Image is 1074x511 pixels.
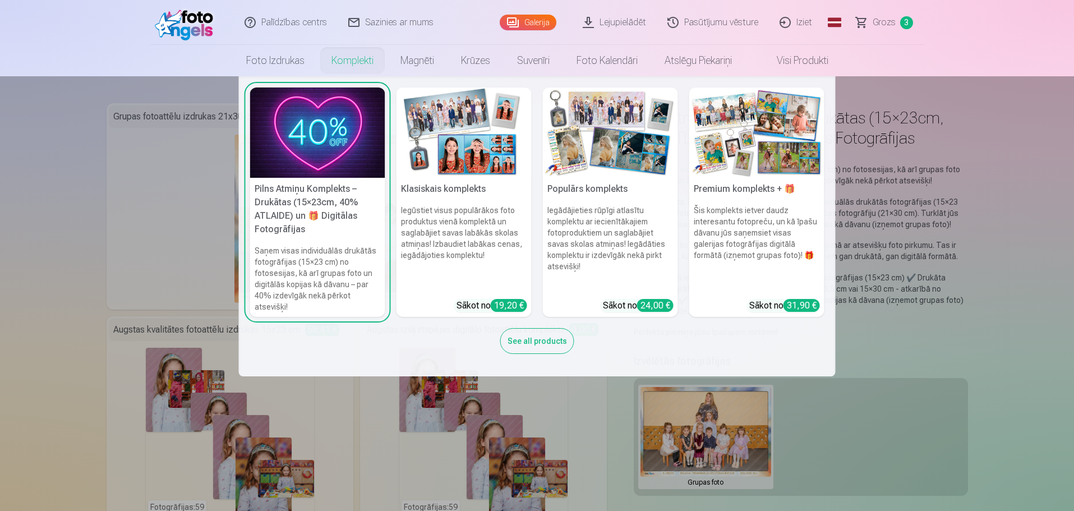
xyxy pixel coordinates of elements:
[318,45,387,76] a: Komplekti
[250,88,385,317] a: Pilns Atmiņu Komplekts – Drukātas (15×23cm, 40% ATLAIDE) un 🎁 Digitālas Fotogrāfijas Pilns Atmiņu...
[504,45,563,76] a: Suvenīri
[783,299,820,312] div: 31,90 €
[500,328,574,354] div: See all products
[250,88,385,178] img: Pilns Atmiņu Komplekts – Drukātas (15×23cm, 40% ATLAIDE) un 🎁 Digitālas Fotogrāfijas
[543,88,678,178] img: Populārs komplekts
[689,88,824,317] a: Premium komplekts + 🎁 Premium komplekts + 🎁Šis komplekts ietver daudz interesantu fotopreču, un k...
[543,200,678,294] h6: Iegādājieties rūpīgi atlasītu komplektu ar iecienītākajiem fotoproduktiem un saglabājiet savas sk...
[233,45,318,76] a: Foto izdrukas
[900,16,913,29] span: 3
[603,299,674,312] div: Sākot no
[873,16,896,29] span: Grozs
[543,88,678,317] a: Populārs komplektsPopulārs komplektsIegādājieties rūpīgi atlasītu komplektu ar iecienītākajiem fo...
[250,178,385,241] h5: Pilns Atmiņu Komplekts – Drukātas (15×23cm, 40% ATLAIDE) un 🎁 Digitālas Fotogrāfijas
[250,241,385,317] h6: Saņem visas individuālās drukātās fotogrāfijas (15×23 cm) no fotosesijas, kā arī grupas foto un d...
[689,88,824,178] img: Premium komplekts + 🎁
[448,45,504,76] a: Krūzes
[745,45,842,76] a: Visi produkti
[387,45,448,76] a: Magnēti
[637,299,674,312] div: 24,00 €
[543,178,678,200] h5: Populārs komplekts
[651,45,745,76] a: Atslēgu piekariņi
[500,334,574,346] a: See all products
[689,178,824,200] h5: Premium komplekts + 🎁
[155,4,219,40] img: /fa1
[689,200,824,294] h6: Šis komplekts ietver daudz interesantu fotopreču, un kā īpašu dāvanu jūs saņemsiet visas galerija...
[397,200,532,294] h6: Iegūstiet visus populārākos foto produktus vienā komplektā un saglabājiet savas labākās skolas at...
[491,299,527,312] div: 19,20 €
[397,88,532,178] img: Klasiskais komplekts
[500,15,556,30] a: Galerija
[563,45,651,76] a: Foto kalendāri
[397,88,532,317] a: Klasiskais komplektsKlasiskais komplektsIegūstiet visus populārākos foto produktus vienā komplekt...
[457,299,527,312] div: Sākot no
[749,299,820,312] div: Sākot no
[397,178,532,200] h5: Klasiskais komplekts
